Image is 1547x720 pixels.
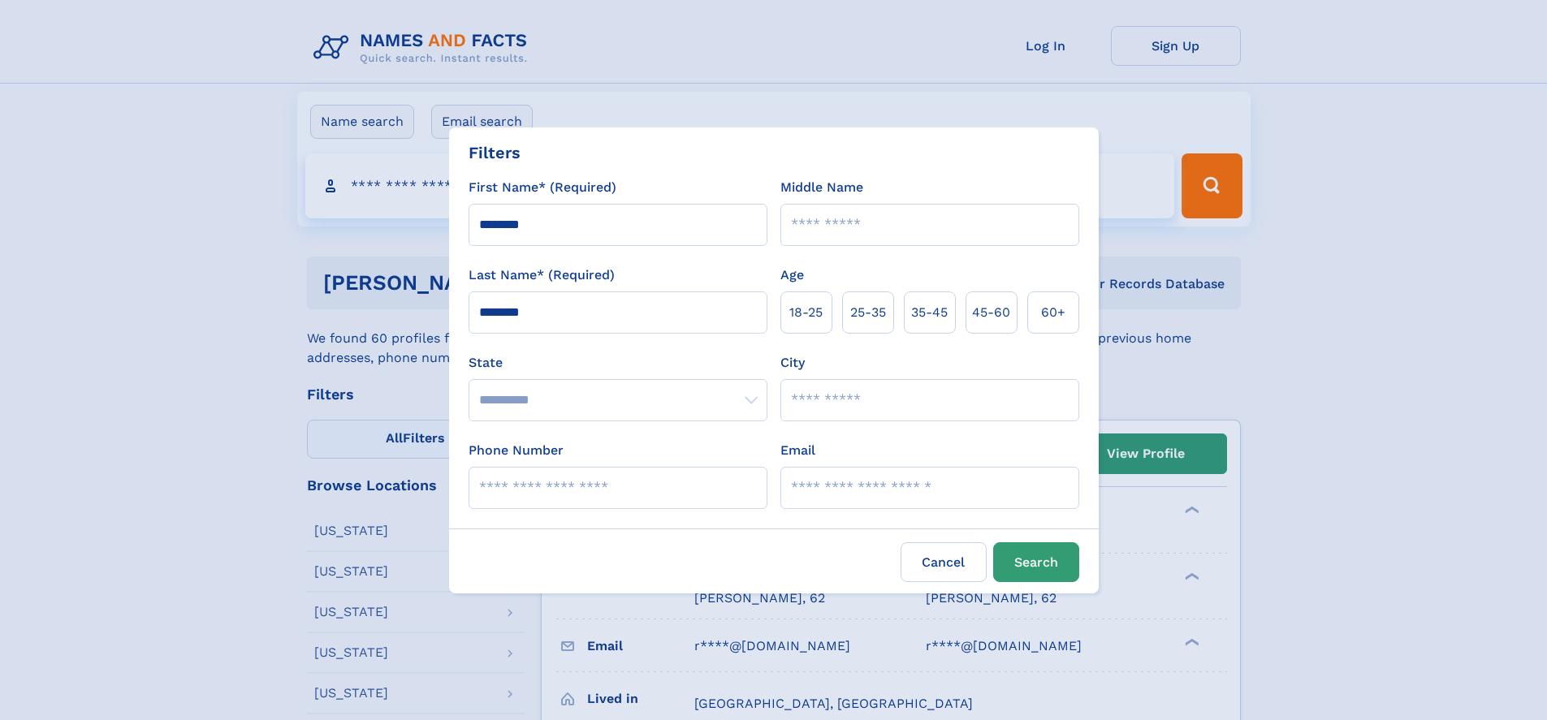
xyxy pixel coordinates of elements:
[993,542,1079,582] button: Search
[972,303,1010,322] span: 45‑60
[780,353,805,373] label: City
[911,303,948,322] span: 35‑45
[780,265,804,285] label: Age
[469,441,564,460] label: Phone Number
[469,140,521,165] div: Filters
[780,441,815,460] label: Email
[469,353,767,373] label: State
[780,178,863,197] label: Middle Name
[850,303,886,322] span: 25‑35
[901,542,987,582] label: Cancel
[789,303,823,322] span: 18‑25
[469,265,615,285] label: Last Name* (Required)
[1041,303,1065,322] span: 60+
[469,178,616,197] label: First Name* (Required)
